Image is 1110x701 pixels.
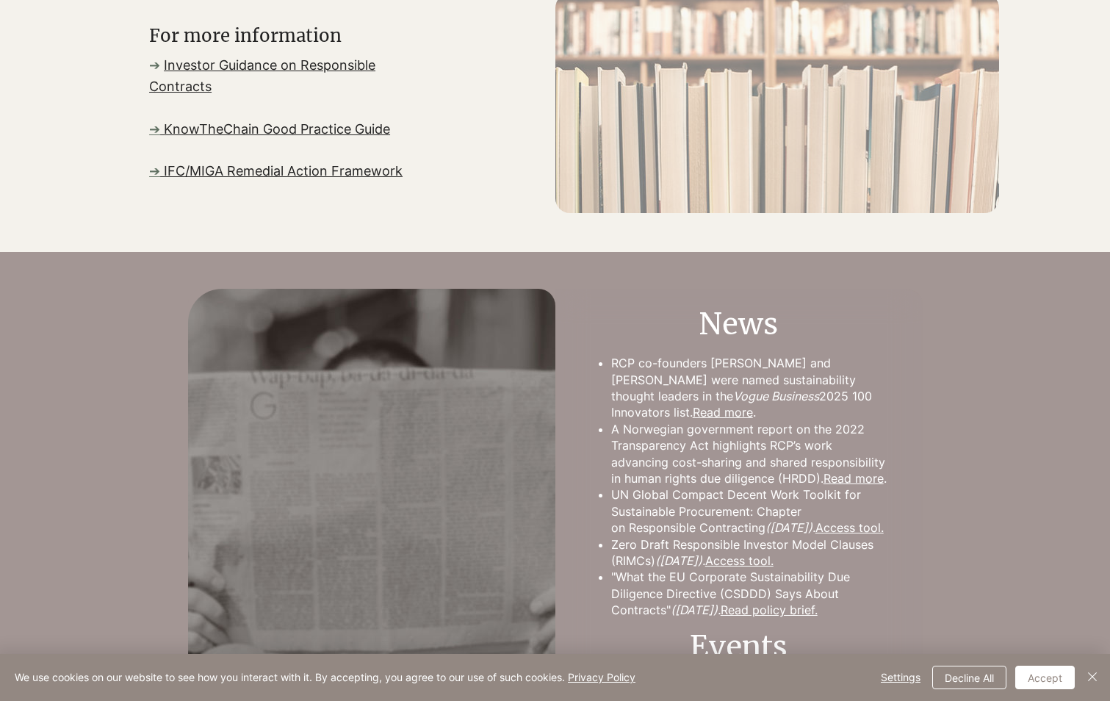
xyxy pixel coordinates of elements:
[1015,666,1075,689] button: Accept
[149,121,160,137] span: ➔
[149,57,164,73] a: ➔
[590,303,887,345] h2: News
[693,405,753,420] a: Read more
[149,57,375,94] a: Investor Guidance on Responsible Contracts
[671,603,721,617] span: ([DATE]).
[611,536,887,569] p: Zero Draft Responsible Investor Model Clauses (RIMCs)
[164,121,390,137] span: KnowTheChain Good Practice Guide
[824,471,884,486] a: Read more
[149,163,160,179] span: ➔
[15,671,635,684] span: We use cookies on our website to see how you interact with it. By accepting, you agree to our use...
[590,626,887,667] h2: Events
[765,520,815,535] span: ([DATE]).
[733,389,819,403] span: Vogue Business
[611,486,887,536] p: UN Global Compact Decent Work Toolkit for Sustainable Procurement: Chapter on Responsible Contrac...
[655,553,705,568] span: ([DATE]).
[611,356,872,420] span: RCP co-founders [PERSON_NAME] and [PERSON_NAME] were named sustainability thought leaders in the ...
[568,671,635,683] a: Privacy Policy
[611,569,887,618] p: "What the EU Corporate Sustainability Due Diligence Directive (CSDDD) Says About Contracts"
[611,422,887,486] span: A Norwegian government report on the 2022 Transparency Act highlights RCP’s work advancing cost-s...
[149,121,390,137] a: ➔KnowTheChain Good Practice Guide
[815,520,884,535] a: Access tool.
[932,666,1006,689] button: Decline All
[881,666,920,689] span: Settings
[705,553,774,568] a: Access tool.
[1084,668,1101,686] img: Close
[1084,666,1101,689] button: Close
[721,603,818,617] a: Read policy brief.
[149,57,160,73] span: ➔
[149,163,403,179] a: ➔IFC/MIGA Remedial Action Framework
[164,163,403,179] span: IFC/MIGA Remedial Action Framework
[149,24,342,47] span: For more information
